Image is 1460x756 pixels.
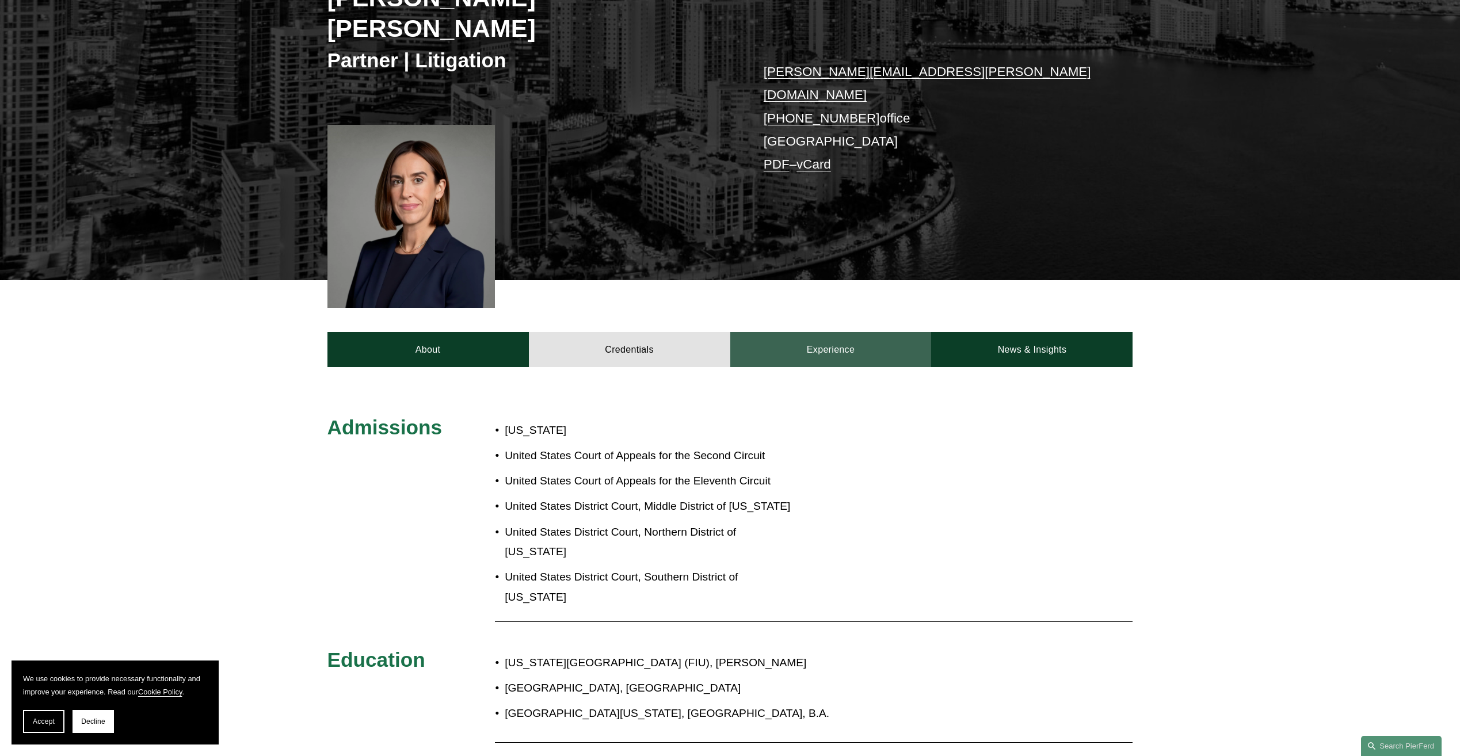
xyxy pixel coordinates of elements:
p: We use cookies to provide necessary functionality and improve your experience. Read our . [23,672,207,698]
p: United States Court of Appeals for the Eleventh Circuit [505,471,797,491]
a: Search this site [1361,736,1442,756]
a: News & Insights [931,332,1133,366]
p: United States District Court, Southern District of [US_STATE] [505,567,797,607]
a: About [327,332,529,366]
p: United States Court of Appeals for the Second Circuit [505,446,797,466]
a: Cookie Policy [138,688,182,696]
p: [GEOGRAPHIC_DATA], [GEOGRAPHIC_DATA] [505,678,1032,698]
h3: Partner | Litigation [327,48,730,73]
span: Admissions [327,416,442,438]
a: PDF [764,157,790,171]
button: Accept [23,710,64,733]
p: [GEOGRAPHIC_DATA][US_STATE], [GEOGRAPHIC_DATA], B.A. [505,704,1032,724]
p: United States District Court, Middle District of [US_STATE] [505,497,797,517]
button: Decline [73,710,114,733]
a: vCard [796,157,831,171]
a: [PHONE_NUMBER] [764,111,880,125]
a: Experience [730,332,932,366]
a: [PERSON_NAME][EMAIL_ADDRESS][PERSON_NAME][DOMAIN_NAME] [764,64,1091,102]
p: [US_STATE] [505,421,797,441]
span: Accept [33,717,55,726]
p: office [GEOGRAPHIC_DATA] – [764,60,1099,177]
p: United States District Court, Northern District of [US_STATE] [505,522,797,562]
span: Education [327,648,425,671]
p: [US_STATE][GEOGRAPHIC_DATA] (FIU), [PERSON_NAME] [505,653,1032,673]
span: Decline [81,717,105,726]
a: Credentials [529,332,730,366]
section: Cookie banner [12,660,219,744]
